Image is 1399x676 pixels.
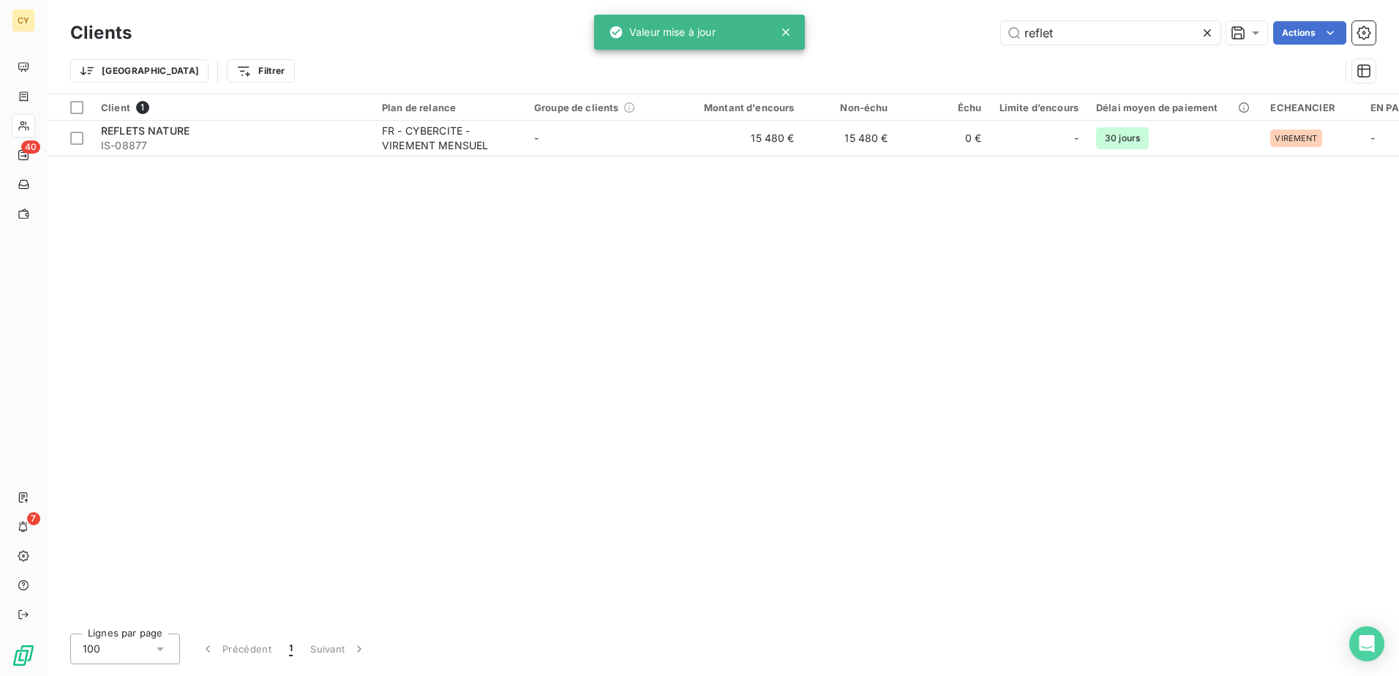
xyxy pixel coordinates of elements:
[609,19,716,45] div: Valeur mise à jour
[27,512,40,525] span: 7
[906,102,982,113] div: Échu
[534,132,539,144] span: -
[803,121,897,156] td: 15 480 €
[678,121,803,156] td: 15 480 €
[999,102,1079,113] div: Limite d’encours
[1096,102,1253,113] div: Délai moyen de paiement
[1096,127,1149,149] span: 30 jours
[101,102,130,113] span: Client
[70,20,132,46] h3: Clients
[534,102,619,113] span: Groupe de clients
[301,634,375,664] button: Suivant
[812,102,888,113] div: Non-échu
[227,59,294,83] button: Filtrer
[1001,21,1220,45] input: Rechercher
[382,124,517,153] div: FR - CYBERCITE - VIREMENT MENSUEL
[382,102,517,113] div: Plan de relance
[192,634,280,664] button: Précédent
[101,138,364,153] span: IS-08877
[83,642,100,656] span: 100
[1275,134,1317,143] span: VIREMENT
[12,9,35,32] div: CY
[1270,102,1353,113] div: ECHEANCIER
[70,59,209,83] button: [GEOGRAPHIC_DATA]
[280,634,301,664] button: 1
[1370,132,1375,144] span: -
[101,124,190,137] span: REFLETS NATURE
[21,140,40,154] span: 40
[686,102,795,113] div: Montant d'encours
[1273,21,1346,45] button: Actions
[897,121,991,156] td: 0 €
[12,644,35,667] img: Logo LeanPay
[1074,131,1079,146] span: -
[289,642,293,656] span: 1
[1349,626,1384,661] div: Open Intercom Messenger
[136,101,149,114] span: 1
